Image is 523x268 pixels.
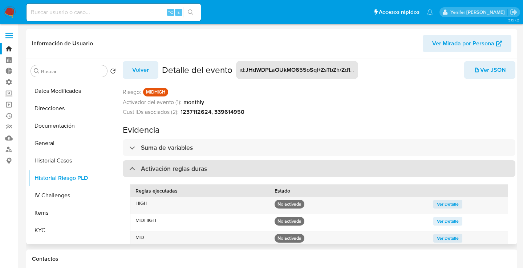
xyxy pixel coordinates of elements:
button: Historial Casos [28,152,119,169]
span: Accesos rápidos [379,8,419,16]
button: General [28,135,119,152]
button: Historial Riesgo PLD [28,169,119,187]
button: Ver Mirada por Persona [423,35,511,52]
span: Ver Detalle [437,218,459,225]
p: yenifer.pena@mercadolibre.com [450,9,507,16]
button: IV Challenges [28,187,119,204]
button: Ver Detalle [433,234,462,243]
div: Reglas ejecutadas [135,187,264,194]
button: KYC [28,222,119,239]
button: Ver Detalle [433,217,462,226]
div: HIGH [130,197,269,214]
span: id : [240,66,246,74]
span: Cust IDs asociados (2): [123,108,179,116]
div: Suma de variables [123,139,515,156]
button: Documentación [28,117,119,135]
p: No activada [275,200,304,209]
strong: monthly [183,98,204,106]
h2: Evidencia [123,124,515,135]
h2: Detalle del evento [162,65,232,75]
div: Estado [275,187,423,194]
span: Ver Detalle [437,235,459,242]
h3: Suma de variables [141,144,193,152]
h1: Contactos [32,255,511,263]
a: Notificaciones [427,9,433,15]
h3: Activación reglas duras [141,165,207,173]
input: Buscar [41,68,104,75]
button: Direcciones [28,100,119,117]
span: Riesgo : [123,88,141,96]
button: Lista Interna [28,239,119,256]
span: Ver Mirada por Persona [432,35,494,52]
button: search-icon [183,7,198,17]
button: Datos Modificados [28,82,119,100]
h1: Información de Usuario [32,40,93,47]
span: s [178,9,180,16]
button: Ver JSON [464,61,515,79]
div: Activación reglas duras [123,160,515,177]
p: MIDHIGH [143,88,168,96]
button: Volver [123,61,158,79]
strong: 1237112624, 339614950 [181,108,244,116]
p: No activada [275,234,304,243]
p: No activada [275,217,304,226]
span: Ver Detalle [437,201,459,208]
input: Buscar usuario o caso... [27,8,201,17]
button: Volver al orden por defecto [110,68,116,76]
button: Buscar [34,68,40,74]
span: ⌥ [168,9,173,16]
a: Salir [510,8,518,16]
span: Activador del evento (1): [123,98,182,106]
button: Ver Detalle [433,200,462,209]
button: Items [28,204,119,222]
div: MIDHIGH [130,214,269,231]
span: Volver [132,62,149,78]
div: MID [130,231,269,248]
span: Ver JSON [474,62,506,78]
